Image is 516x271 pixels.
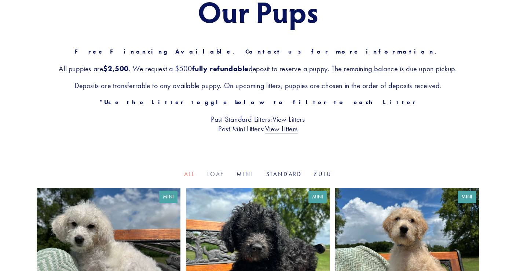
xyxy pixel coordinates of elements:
a: View Litters [265,124,298,134]
a: Mini [237,171,255,177]
a: Standard [266,171,302,177]
a: Loaf [207,171,225,177]
strong: $2,500 [103,64,129,73]
strong: fully refundable [192,64,249,73]
strong: Free Financing Available. Contact us for more information. [75,48,441,55]
h3: All puppies are . We request a $500 deposit to reserve a puppy. The remaining balance is due upon... [37,64,479,73]
a: All [184,171,195,177]
strong: *Use the Litter toggle below to filter to each Litter [99,99,417,106]
h3: Deposits are transferrable to any available puppy. On upcoming litters, puppies are chosen in the... [37,81,479,90]
a: Zulu [314,171,332,177]
h3: Past Standard Litters: Past Mini Litters: [37,114,479,133]
a: View Litters [272,115,305,124]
